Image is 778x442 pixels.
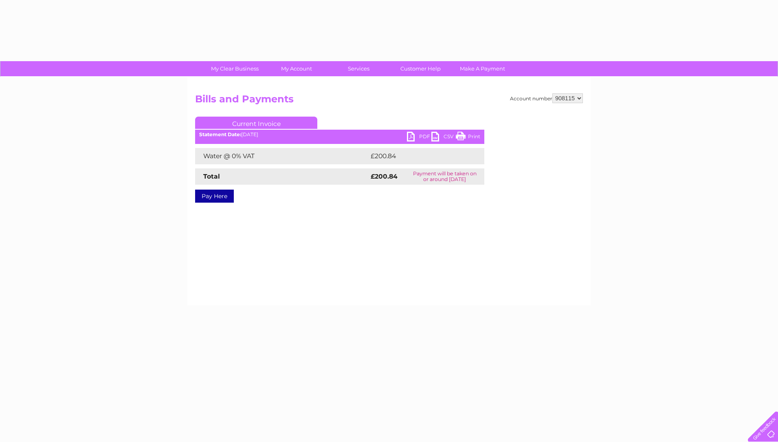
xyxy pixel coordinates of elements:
[203,172,220,180] strong: Total
[449,61,516,76] a: Make A Payment
[456,132,480,144] a: Print
[387,61,454,76] a: Customer Help
[263,61,330,76] a: My Account
[405,168,484,185] td: Payment will be taken on or around [DATE]
[431,132,456,144] a: CSV
[195,117,317,129] a: Current Invoice
[195,132,484,137] div: [DATE]
[195,148,369,164] td: Water @ 0% VAT
[199,131,241,137] b: Statement Date:
[369,148,470,164] td: £200.84
[407,132,431,144] a: PDF
[195,93,583,109] h2: Bills and Payments
[201,61,268,76] a: My Clear Business
[325,61,392,76] a: Services
[195,190,234,203] a: Pay Here
[510,93,583,103] div: Account number
[371,172,398,180] strong: £200.84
